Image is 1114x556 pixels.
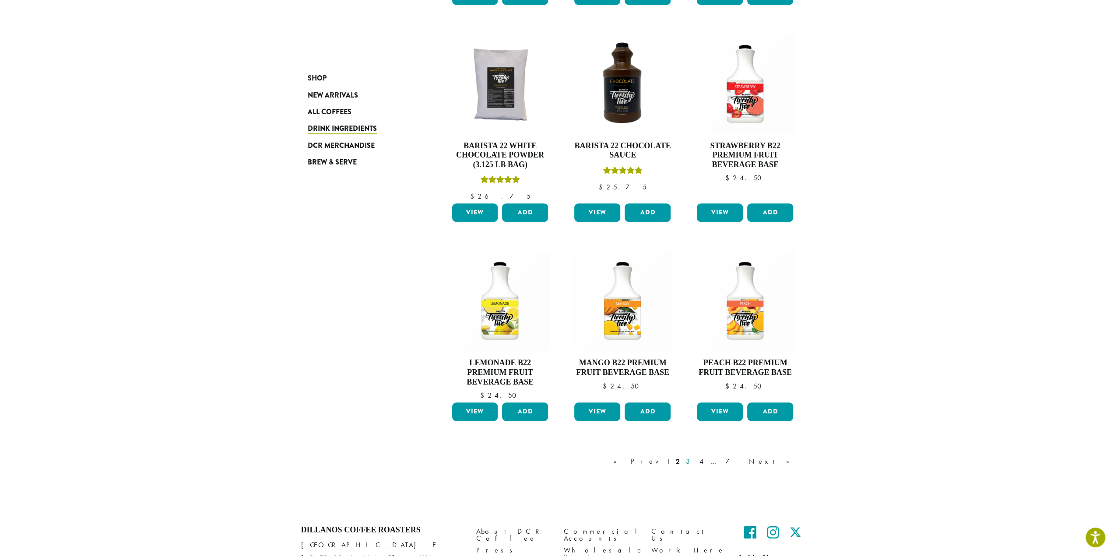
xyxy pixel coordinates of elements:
[308,90,358,101] span: New Arrivals
[709,456,721,467] a: …
[697,203,743,222] a: View
[450,251,551,399] a: Lemonade B22 Premium Fruit Beverage Base $24.50
[452,203,498,222] a: View
[697,402,743,421] a: View
[470,192,530,201] bdi: 26.75
[574,203,620,222] a: View
[572,358,673,377] h4: Mango B22 Premium Fruit Beverage Base
[308,154,413,171] a: Brew & Serve
[450,358,551,387] h4: Lemonade B22 Premium Fruit Beverage Base
[480,175,520,188] div: Rated 5.00 out of 5
[450,34,551,200] a: Barista 22 White Chocolate Powder (3.125 lb bag)Rated 5.00 out of 5 $26.75
[476,544,551,556] a: Press
[308,107,351,118] span: All Coffees
[747,402,793,421] button: Add
[603,165,642,178] div: Rated 5.00 out of 5
[695,34,795,200] a: Strawberry B22 Premium Fruit Beverage Base $24.50
[308,87,413,103] a: New Arrivals
[651,525,726,544] a: Contact Us
[747,203,793,222] button: Add
[599,182,647,192] bdi: 25.75
[625,203,671,222] button: Add
[572,34,673,200] a: Barista 22 Chocolate SauceRated 5.00 out of 5 $25.75
[308,137,413,154] a: DCR Merchandise
[651,544,726,556] a: Work Here
[564,525,638,544] a: Commercial Accounts
[308,157,357,168] span: Brew & Serve
[695,141,795,170] h4: Strawberry B22 Premium Fruit Beverage Base
[695,34,795,134] img: Strawberry-Stock-e1680896881735.png
[476,525,551,544] a: About DCR Coffee
[674,456,682,467] a: 2
[574,402,620,421] a: View
[612,456,662,467] a: « Prev
[724,456,745,467] a: 7
[308,73,327,84] span: Shop
[725,173,765,182] bdi: 24.50
[480,391,520,400] bdi: 24.50
[301,525,463,535] h4: Dillanos Coffee Roasters
[572,251,673,351] img: Mango-Stock-e1680894587914.png
[695,251,795,399] a: Peach B22 Premium Fruit Beverage Base $24.50
[502,402,548,421] button: Add
[747,456,798,467] a: Next »
[599,182,606,192] span: $
[664,456,671,467] a: 1
[470,192,477,201] span: $
[308,120,413,137] a: Drink Ingredients
[450,251,550,351] img: Lemonade-Stock-e1680894368974.png
[625,402,671,421] button: Add
[308,140,375,151] span: DCR Merchandise
[450,141,551,170] h4: Barista 22 White Chocolate Powder (3.125 lb bag)
[684,456,695,467] a: 3
[725,381,765,391] bdi: 24.50
[450,34,550,134] img: B22-Sweet-Ground-White-Chocolate-Powder-300x300.png
[452,402,498,421] a: View
[695,251,795,351] img: Peach-Stock-e1680894703696.png
[698,456,706,467] a: 4
[602,381,610,391] span: $
[572,141,673,160] h4: Barista 22 Chocolate Sauce
[602,381,643,391] bdi: 24.50
[725,381,732,391] span: $
[502,203,548,222] button: Add
[572,251,673,399] a: Mango B22 Premium Fruit Beverage Base $24.50
[725,173,732,182] span: $
[695,358,795,377] h4: Peach B22 Premium Fruit Beverage Base
[308,104,413,120] a: All Coffees
[480,391,487,400] span: $
[572,34,673,134] img: B22-Chocolate-Sauce_Stock-e1709240938998.png
[308,70,413,87] a: Shop
[308,123,377,134] span: Drink Ingredients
